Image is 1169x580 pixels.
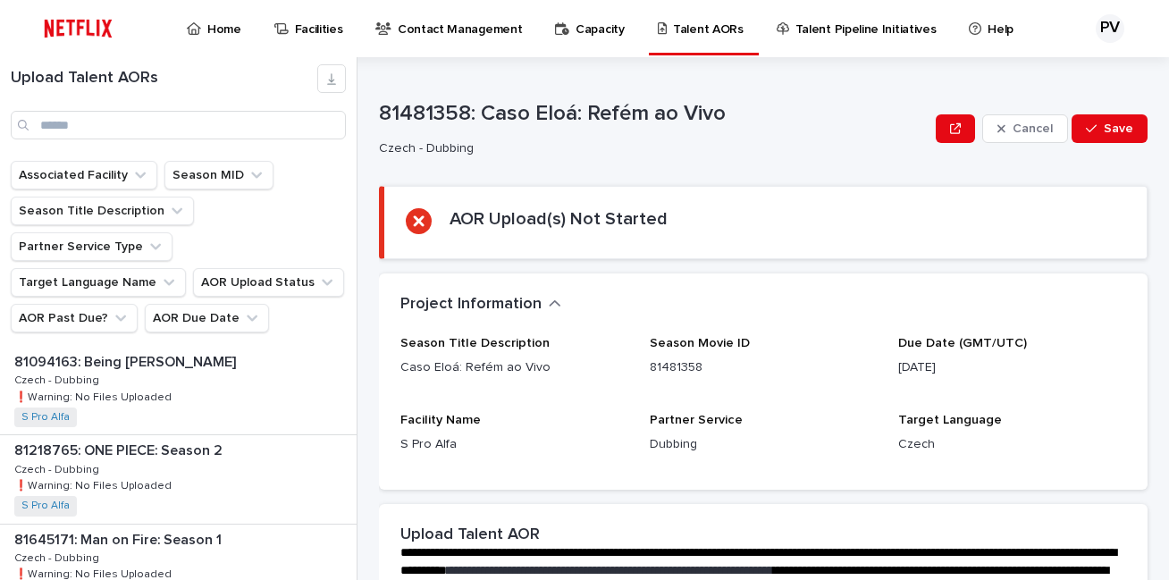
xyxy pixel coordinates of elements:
[379,101,929,127] p: 81481358: Caso Eloá: Refém ao Vivo
[400,414,481,426] span: Facility Name
[400,295,561,315] button: Project Information
[898,414,1002,426] span: Target Language
[650,337,750,349] span: Season Movie ID
[21,411,70,424] a: S Pro Alfa
[898,337,1027,349] span: Due Date (GMT/UTC)
[450,208,668,230] h2: AOR Upload(s) Not Started
[14,350,240,371] p: 81094163: Being [PERSON_NAME]
[14,476,175,492] p: ❗️Warning: No Files Uploaded
[982,114,1068,143] button: Cancel
[1096,14,1124,43] div: PV
[1072,114,1148,143] button: Save
[11,111,346,139] input: Search
[379,141,921,156] p: Czech - Dubbing
[145,304,269,332] button: AOR Due Date
[400,358,628,377] p: Caso Eloá: Refém ao Vivo
[650,414,743,426] span: Partner Service
[898,358,1126,377] p: [DATE]
[14,460,103,476] p: Czech - Dubbing
[14,388,175,404] p: ❗️Warning: No Files Uploaded
[164,161,273,189] button: Season MID
[1013,122,1053,135] span: Cancel
[14,371,103,387] p: Czech - Dubbing
[11,69,317,88] h1: Upload Talent AORs
[11,232,172,261] button: Partner Service Type
[1104,122,1133,135] span: Save
[400,435,628,454] p: S Pro Alfa
[36,11,121,46] img: ifQbXi3ZQGMSEF7WDB7W
[400,525,540,545] h2: Upload Talent AOR
[898,435,1126,454] p: Czech
[14,439,226,459] p: 81218765: ONE PIECE: Season 2
[11,304,138,332] button: AOR Past Due?
[11,268,186,297] button: Target Language Name
[11,161,157,189] button: Associated Facility
[400,337,550,349] span: Season Title Description
[21,500,70,512] a: S Pro Alfa
[11,197,194,225] button: Season Title Description
[650,435,878,454] p: Dubbing
[193,268,344,297] button: AOR Upload Status
[400,295,542,315] h2: Project Information
[650,358,878,377] p: 81481358
[14,528,225,549] p: 81645171: Man on Fire: Season 1
[14,549,103,565] p: Czech - Dubbing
